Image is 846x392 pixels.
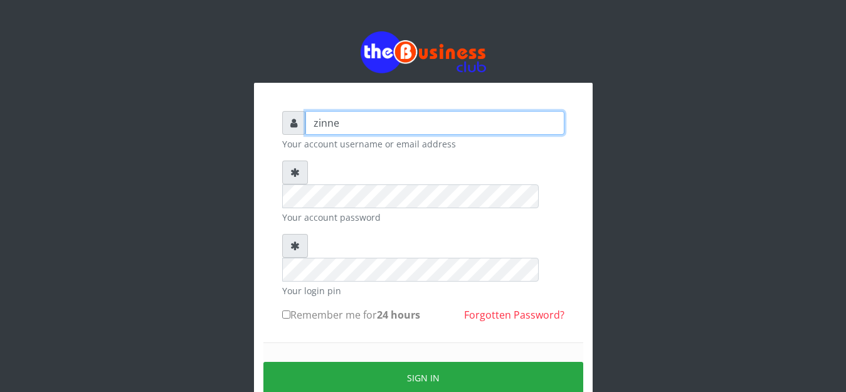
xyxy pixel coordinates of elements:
small: Your login pin [282,284,564,297]
input: Remember me for24 hours [282,310,290,319]
a: Forgotten Password? [464,308,564,322]
small: Your account password [282,211,564,224]
label: Remember me for [282,307,420,322]
small: Your account username or email address [282,137,564,151]
b: 24 hours [377,308,420,322]
input: Username or email address [305,111,564,135]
